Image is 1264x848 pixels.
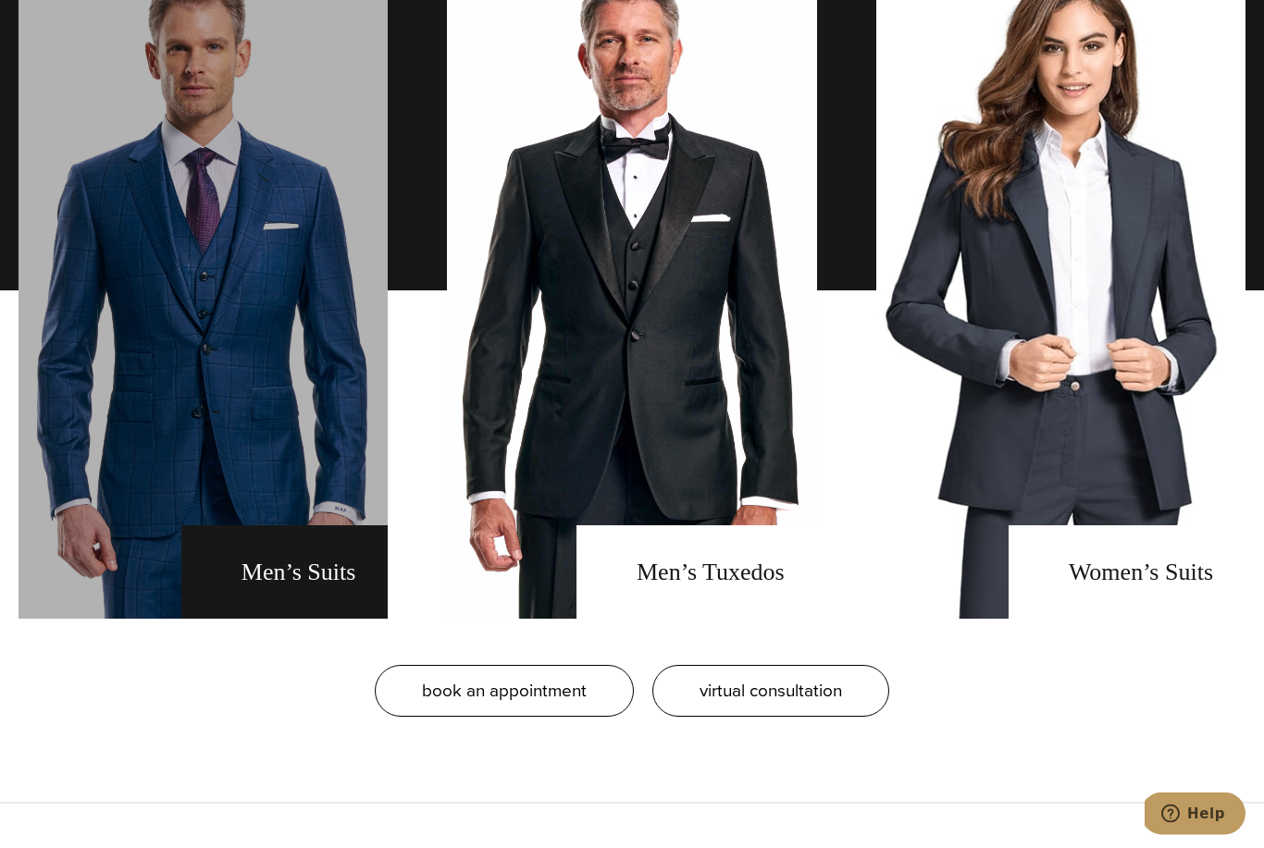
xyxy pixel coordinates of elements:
iframe: Opens a widget where you can chat to one of our agents [1145,793,1245,839]
a: virtual consultation [652,666,889,718]
span: virtual consultation [700,678,842,705]
a: book an appointment [375,666,634,718]
span: book an appointment [422,678,587,705]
